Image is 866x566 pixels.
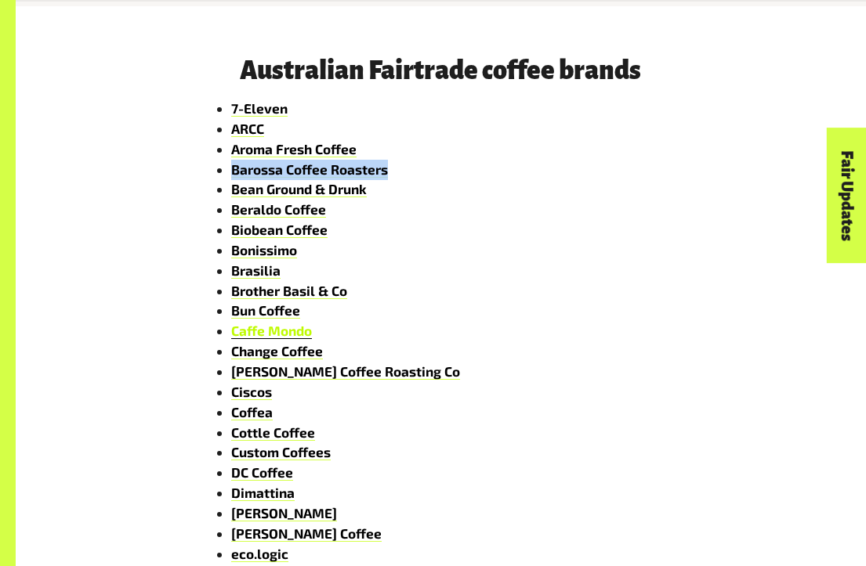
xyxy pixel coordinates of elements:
[231,141,357,157] a: Aroma Fresh Coffee
[231,242,297,258] a: Bonissimo
[200,56,683,85] h3: Australian Fairtrade coffee brands
[231,201,326,218] a: Beraldo Coffee
[231,343,323,359] a: Change Coffee
[231,161,388,178] a: Barossa Coffee Roasters
[231,525,382,542] a: [PERSON_NAME] Coffee
[231,363,460,380] a: [PERSON_NAME] Coffee Roasting Co
[231,505,337,521] a: [PERSON_NAME]
[231,121,264,137] a: ARCC
[231,100,288,117] a: 7-Eleven
[231,404,273,420] a: Coffea
[231,444,331,460] a: Custom Coffees
[231,424,315,441] a: Cottle Coffee
[231,323,312,339] a: Caffe Mondo
[231,384,272,400] a: Ciscos
[231,464,293,481] a: DC Coffee
[231,485,295,501] a: Dimattina
[231,546,288,562] a: eco.logic
[231,302,300,319] a: Bun Coffee
[231,283,347,299] a: Brother Basil & Co
[231,222,328,238] a: Biobean Coffee
[231,181,367,197] a: Bean Ground & Drunk
[231,262,281,279] a: Brasilia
